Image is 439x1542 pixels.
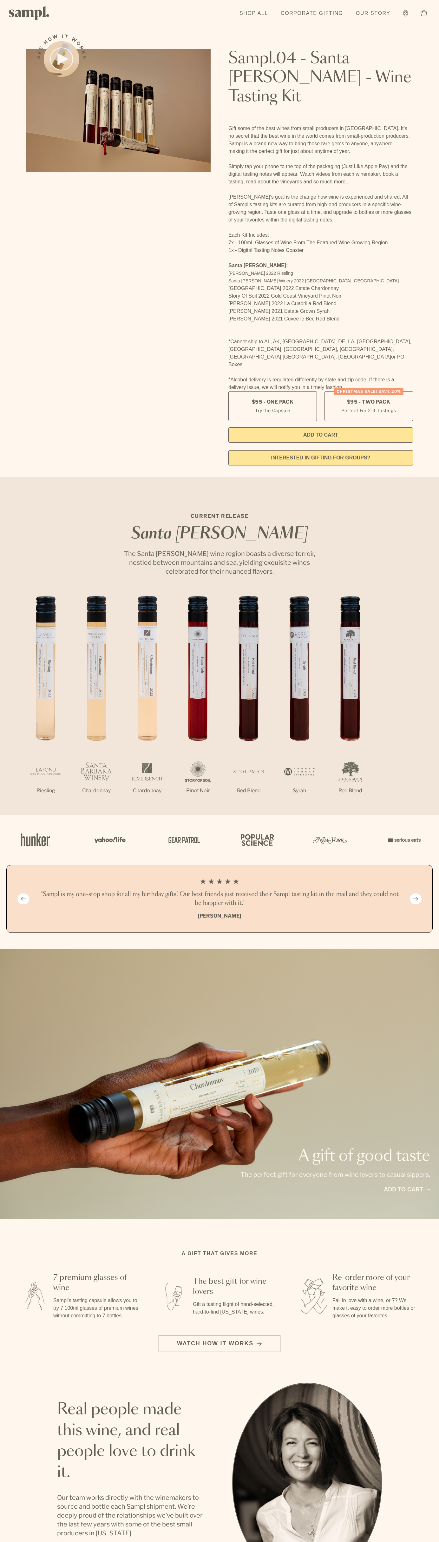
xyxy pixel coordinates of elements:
[353,6,394,20] a: Our Story
[384,826,423,853] img: Artboard_7_5b34974b-f019-449e-91fb-745f8d0877ee_x450.png
[228,292,413,300] li: Story Of Soil 2022 Gold Coast Vineyard Pinot Noir
[164,826,202,853] img: Artboard_5_7fdae55a-36fd-43f7-8bfd-f74a06a2878e_x450.png
[9,6,49,20] img: Sampl logo
[334,388,403,395] div: Christmas SALE! Save 20%
[53,1273,140,1293] h3: 7 premium glasses of wine
[283,354,391,359] span: [GEOGRAPHIC_DATA], [GEOGRAPHIC_DATA]
[228,450,413,465] a: interested in gifting for groups?
[281,354,283,359] span: ,
[240,1170,430,1179] p: The perfect gift for everyone from wine lovers to casual sippers.
[384,1185,430,1194] a: Add to cart
[90,826,128,853] img: Artboard_6_04f9a106-072f-468a-bdd7-f11783b05722_x450.png
[44,41,79,77] button: See how it works
[332,1297,419,1320] p: Fall in love with a wine, or 7? We make it easy to order more bottles or glasses of your favorites.
[311,826,349,853] img: Artboard_3_0b291449-6e8c-4d07-b2c2-3f3601a19cd1_x450.png
[38,890,401,908] h3: “Sampl is my one-stop shop for all my birthday gifts! Our best friends just received their Sampl ...
[325,787,376,794] p: Red Blend
[252,399,294,405] span: $55 - One Pack
[341,407,396,414] small: Perfect For 2-4 Tastings
[223,787,274,794] p: Red Blend
[237,826,275,853] img: Artboard_4_28b4d326-c26e-48f9-9c80-911f17d6414e_x450.png
[193,1276,279,1297] h3: The best gift for wine lovers
[228,315,413,323] li: [PERSON_NAME] 2021 Cuvee le Bec Red Blend
[26,49,211,172] img: Sampl.04 - Santa Barbara - Wine Tasting Kit
[57,1399,207,1483] h2: Real people made this wine, and real people love to drink it.
[228,285,413,292] li: [GEOGRAPHIC_DATA] 2022 Estate Chardonnay
[240,1149,430,1164] p: A gift of good taste
[53,1297,140,1320] p: Sampl's tasting capsule allows you to try 7 100ml glasses of premium wines without committing to ...
[57,1493,207,1538] p: Our team works directly with the winemakers to source and bottle each Sampl shipment. We’re deepl...
[118,512,321,520] p: CURRENT RELEASE
[228,263,288,268] strong: Santa [PERSON_NAME]:
[131,526,308,542] em: Santa [PERSON_NAME]
[228,125,413,391] div: Gift some of the best wines from small producers in [GEOGRAPHIC_DATA]. It’s no secret that the be...
[332,1273,419,1293] h3: Re-order more of your favorite wine
[228,271,293,276] span: [PERSON_NAME] 2022 Riesling
[16,826,55,853] img: Artboard_1_c8cd28af-0030-4af1-819c-248e302c7f06_x450.png
[274,787,325,794] p: Syrah
[20,787,71,794] p: Riesling
[236,6,271,20] a: Shop All
[159,1335,280,1352] button: Watch how it works
[347,399,390,405] span: $95 - Two Pack
[118,549,321,576] p: The Santa [PERSON_NAME] wine region boasts a diverse terroir, nestled between mountains and sea, ...
[228,300,413,307] li: [PERSON_NAME] 2022 La Cuadrilla Red Blend
[228,427,413,443] button: Add to Cart
[278,6,346,20] a: Corporate Gifting
[173,787,223,794] p: Pinot Noir
[71,787,122,794] p: Chardonnay
[228,278,399,283] span: Santa [PERSON_NAME] Winery 2022 [GEOGRAPHIC_DATA] [GEOGRAPHIC_DATA]
[198,913,241,919] b: [PERSON_NAME]
[193,1301,279,1316] p: Gift a tasting flight of hand-selected, hard-to-find [US_STATE] wines.
[255,407,290,414] small: Try the Capsule
[228,49,413,106] h1: Sampl.04 - Santa [PERSON_NAME] - Wine Tasting Kit
[122,787,173,794] p: Chardonnay
[182,1250,258,1257] h2: A gift that gives more
[228,307,413,315] li: [PERSON_NAME] 2021 Estate Grown Syrah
